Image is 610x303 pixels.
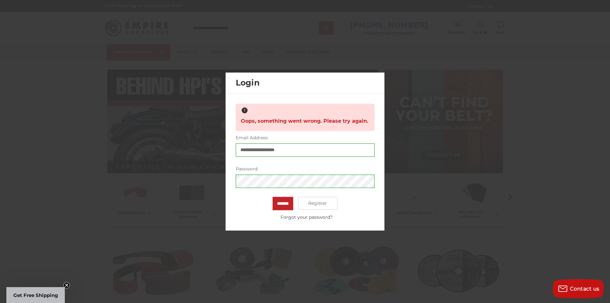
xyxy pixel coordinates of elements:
button: Contact us [553,279,604,298]
div: Get Free ShippingClose teaser [6,287,65,303]
button: Close teaser [64,282,70,288]
a: Register [298,197,338,210]
span: Oops, something went wrong. Please try again. [241,115,368,127]
a: Forgot your password? [239,214,374,221]
span: Get Free Shipping [13,292,58,298]
span: Contact us [570,286,600,292]
label: Password: [236,166,375,172]
h2: Login [236,77,371,89]
label: Email Address: [236,134,375,141]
